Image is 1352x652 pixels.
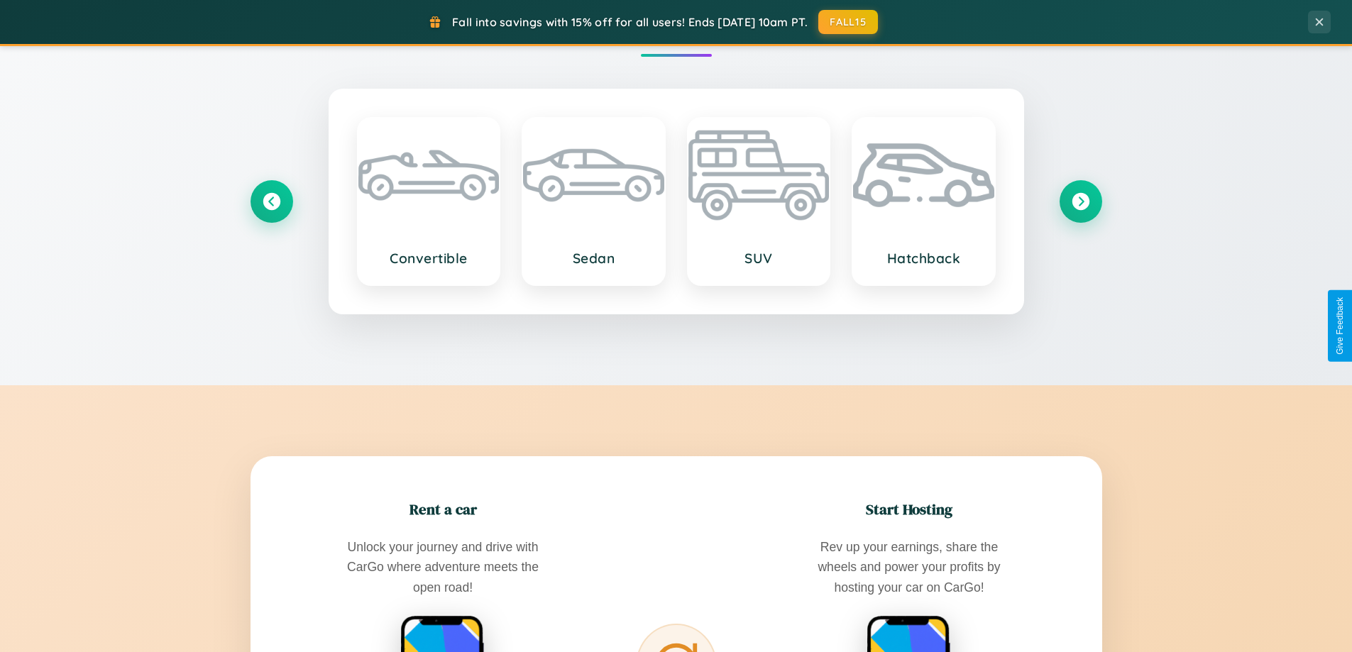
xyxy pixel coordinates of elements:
h2: Rent a car [410,499,477,519]
div: Give Feedback [1335,297,1345,355]
h3: Hatchback [867,250,980,267]
h2: Start Hosting [866,499,952,519]
h3: Sedan [537,250,650,267]
h3: SUV [703,250,815,267]
p: Unlock your journey and drive with CarGo where adventure meets the open road! [336,537,549,597]
span: Fall into savings with 15% off for all users! Ends [DATE] 10am PT. [452,15,808,29]
h3: Convertible [373,250,485,267]
button: FALL15 [818,10,878,34]
p: Rev up your earnings, share the wheels and power your profits by hosting your car on CarGo! [803,537,1016,597]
